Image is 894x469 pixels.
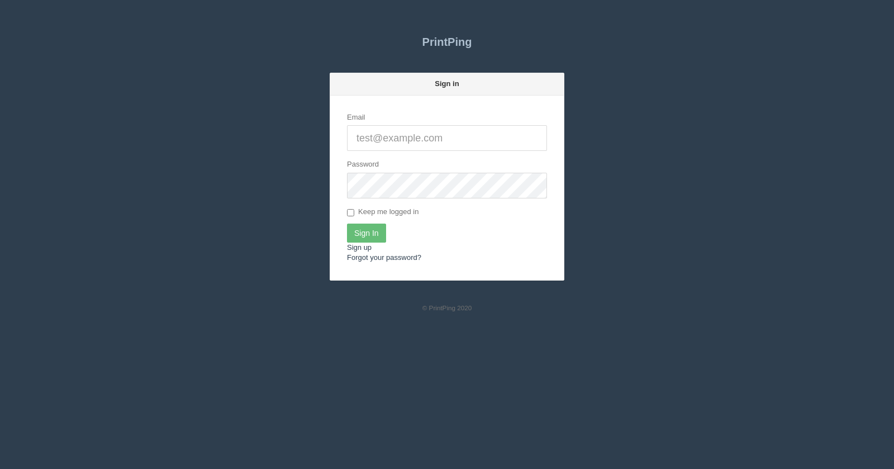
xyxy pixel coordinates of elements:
[347,253,421,262] a: Forgot your password?
[347,207,419,218] label: Keep me logged in
[435,79,459,88] strong: Sign in
[347,224,386,243] input: Sign In
[422,304,472,311] small: © PrintPing 2020
[347,243,372,252] a: Sign up
[330,28,564,56] a: PrintPing
[347,125,547,151] input: test@example.com
[347,159,379,170] label: Password
[347,209,354,216] input: Keep me logged in
[347,112,365,123] label: Email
